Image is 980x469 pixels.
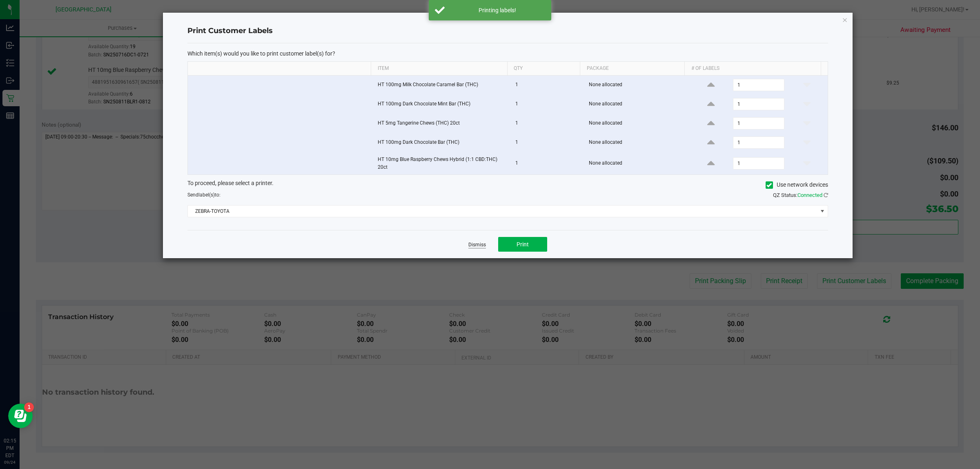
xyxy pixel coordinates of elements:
[373,152,510,174] td: HT 10mg Blue Raspberry Chews Hybrid (1:1 CBD:THC) 20ct
[584,76,690,95] td: None allocated
[8,404,33,428] iframe: Resource center
[507,62,580,76] th: Qty
[187,50,828,57] p: Which item(s) would you like to print customer label(s) for?
[181,179,834,191] div: To proceed, please select a printer.
[517,241,529,248] span: Print
[373,76,510,95] td: HT 100mg Milk Chocolate Caramel Bar (THC)
[584,95,690,114] td: None allocated
[773,192,828,198] span: QZ Status:
[24,402,34,412] iframe: Resource center unread badge
[373,114,510,133] td: HT 5mg Tangerine Chews (THC) 20ct
[188,205,817,217] span: ZEBRA-TOYOTA
[580,62,684,76] th: Package
[449,6,545,14] div: Printing labels!
[510,76,584,95] td: 1
[373,133,510,152] td: HT 100mg Dark Chocolate Bar (THC)
[584,133,690,152] td: None allocated
[371,62,507,76] th: Item
[510,152,584,174] td: 1
[187,192,220,198] span: Send to:
[373,95,510,114] td: HT 100mg Dark Chocolate Mint Bar (THC)
[584,114,690,133] td: None allocated
[510,133,584,152] td: 1
[498,237,547,252] button: Print
[468,241,486,248] a: Dismiss
[510,95,584,114] td: 1
[198,192,215,198] span: label(s)
[797,192,822,198] span: Connected
[584,152,690,174] td: None allocated
[684,62,821,76] th: # of labels
[766,181,828,189] label: Use network devices
[187,26,828,36] h4: Print Customer Labels
[510,114,584,133] td: 1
